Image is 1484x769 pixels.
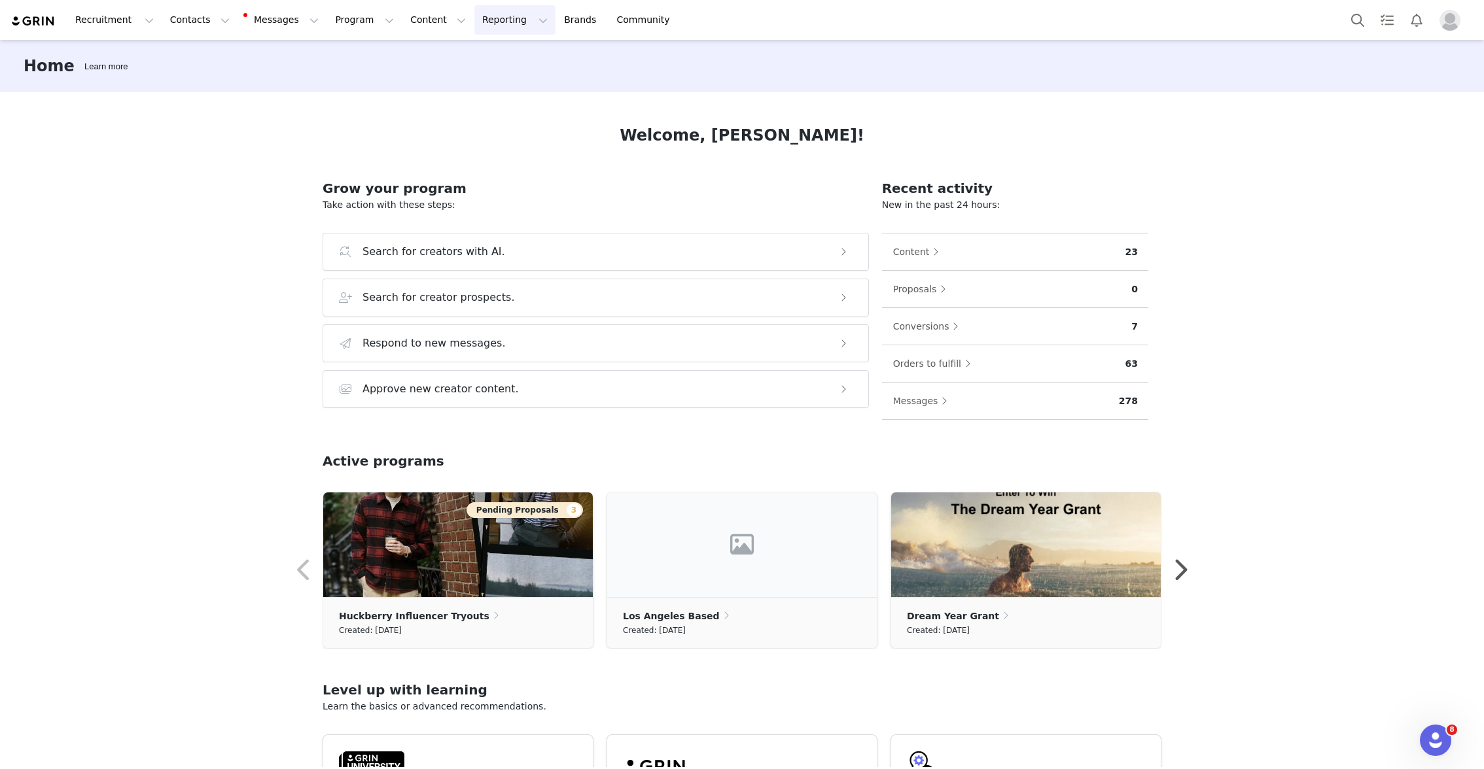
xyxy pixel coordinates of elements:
button: Search for creator prospects. [323,279,869,316]
h3: Approve new creator content. [362,381,519,397]
button: Pending Proposals3 [467,502,583,518]
small: Created: [DATE] [339,623,402,638]
img: grin logo [10,15,56,27]
h2: Recent activity [882,179,1148,198]
h3: Search for creator prospects. [362,290,515,305]
button: Search for creators with AI. [323,233,869,271]
small: Created: [DATE] [623,623,686,638]
button: Content [892,241,946,262]
h2: Active programs [323,451,444,471]
div: Tooltip anchor [82,60,130,73]
p: 63 [1125,357,1138,371]
button: Profile [1432,10,1474,31]
h3: Respond to new messages. [362,335,506,351]
h1: Welcome, [PERSON_NAME]! [620,124,864,147]
p: 23 [1125,245,1138,259]
button: Messages [892,390,955,411]
button: Notifications [1402,5,1431,35]
h3: Home [24,54,75,78]
p: Huckberry Influencer Tryouts [339,609,489,623]
button: Program [327,5,402,35]
span: 8 [1447,725,1457,735]
p: New in the past 24 hours: [882,198,1148,212]
p: 0 [1131,282,1138,296]
small: Created: [DATE] [907,623,970,638]
button: Approve new creator content. [323,370,869,408]
a: Tasks [1373,5,1402,35]
button: Proposals [892,279,953,299]
a: Community [609,5,684,35]
img: placeholder-profile.jpg [1440,10,1460,31]
button: Reporting [474,5,556,35]
iframe: Intercom live chat [1420,725,1451,756]
button: Orders to fulfill [892,353,978,374]
button: Recruitment [67,5,162,35]
p: Take action with these steps: [323,198,869,212]
h2: Level up with learning [323,680,1161,700]
h2: Grow your program [323,179,869,198]
button: Content [402,5,474,35]
img: 7b750bc7-99f2-4b63-b8e3-e781e0728526.png [891,492,1161,597]
button: Respond to new messages. [323,324,869,362]
h3: Search for creators with AI. [362,244,505,260]
button: Messages [238,5,327,35]
button: Search [1343,5,1372,35]
p: 278 [1119,394,1138,408]
a: Brands [556,5,608,35]
p: Los Angeles Based [623,609,720,623]
img: 35860914-1584-4f9d-9814-2bcd5e063fe1.png [323,492,593,597]
p: Dream Year Grant [907,609,999,623]
p: 7 [1131,320,1138,333]
button: Conversions [892,316,966,337]
button: Contacts [162,5,238,35]
p: Learn the basics or advanced recommendations. [323,700,1161,713]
